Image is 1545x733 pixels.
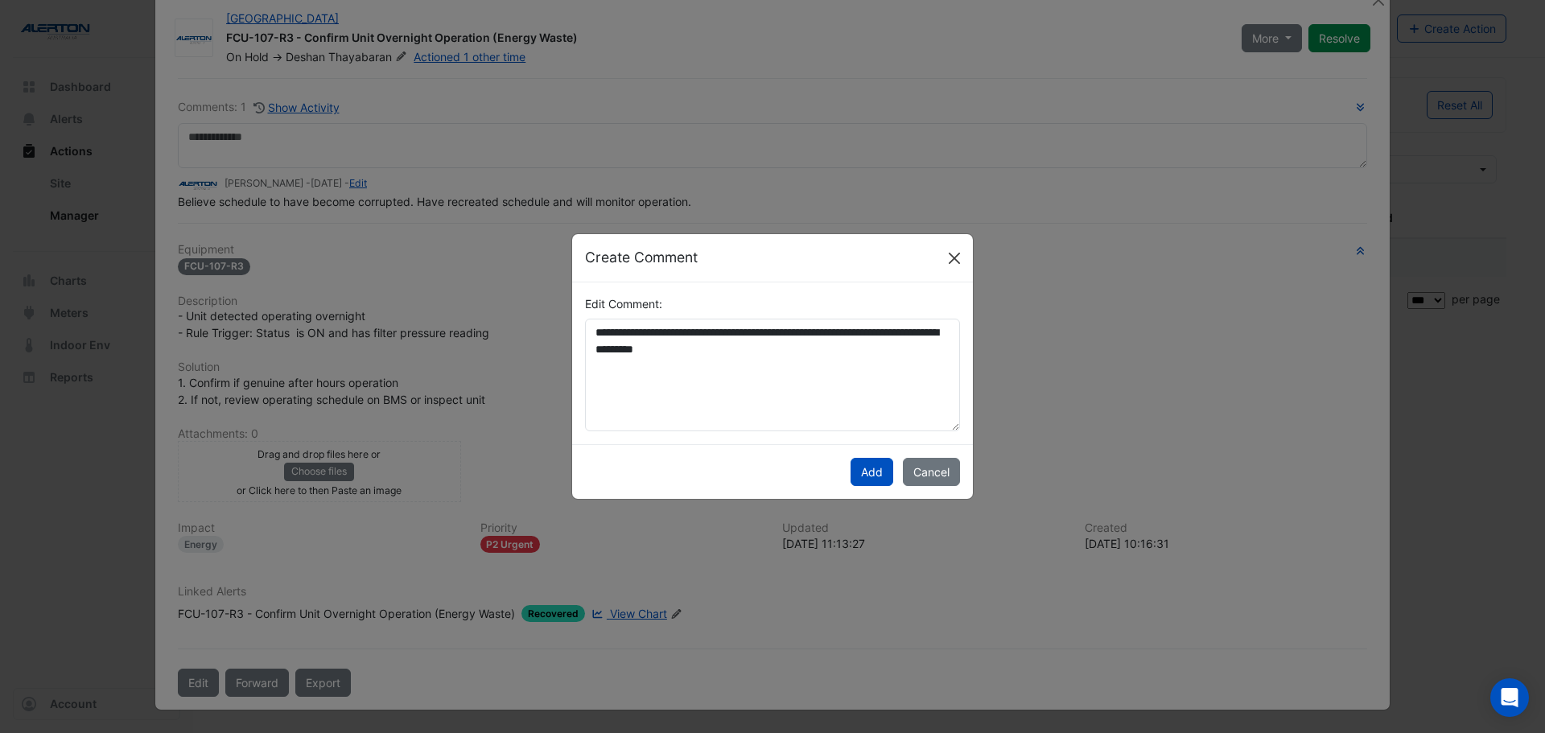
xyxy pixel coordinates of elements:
[585,295,662,312] label: Edit Comment:
[851,458,893,486] button: Add
[903,458,960,486] button: Cancel
[1490,678,1529,717] div: Open Intercom Messenger
[942,246,966,270] button: Close
[585,247,698,268] h5: Create Comment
